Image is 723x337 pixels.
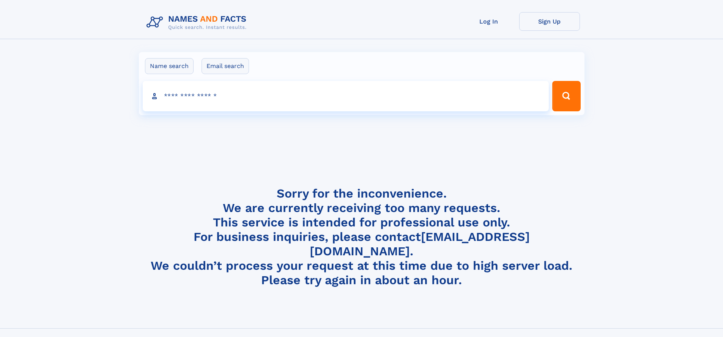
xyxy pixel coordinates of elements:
[143,81,549,111] input: search input
[310,229,530,258] a: [EMAIL_ADDRESS][DOMAIN_NAME]
[552,81,580,111] button: Search Button
[202,58,249,74] label: Email search
[143,12,253,33] img: Logo Names and Facts
[143,186,580,288] h4: Sorry for the inconvenience. We are currently receiving too many requests. This service is intend...
[519,12,580,31] a: Sign Up
[458,12,519,31] a: Log In
[145,58,194,74] label: Name search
